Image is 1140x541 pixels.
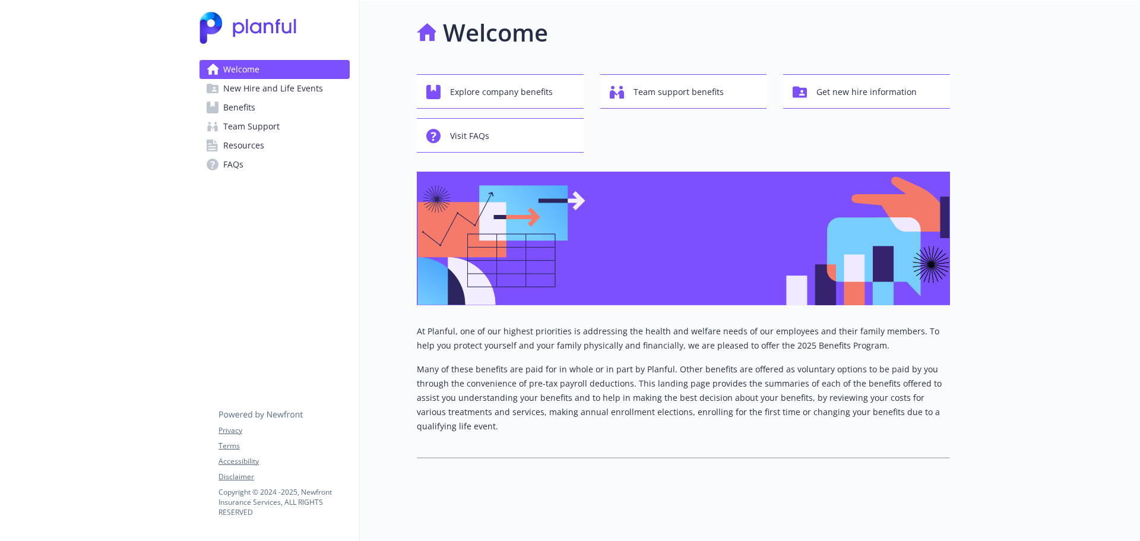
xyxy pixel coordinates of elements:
a: Welcome [199,60,350,79]
span: Get new hire information [816,81,917,103]
span: Team support benefits [634,81,724,103]
span: New Hire and Life Events [223,79,323,98]
a: Accessibility [218,456,349,467]
p: At Planful, one of our highest priorities is addressing the health and welfare needs of our emplo... [417,324,950,353]
a: New Hire and Life Events [199,79,350,98]
span: Visit FAQs [450,125,489,147]
span: Explore company benefits [450,81,553,103]
button: Team support benefits [600,74,767,109]
span: Benefits [223,98,255,117]
button: Explore company benefits [417,74,584,109]
span: Team Support [223,117,280,136]
button: Visit FAQs [417,118,584,153]
span: Welcome [223,60,259,79]
a: Privacy [218,425,349,436]
p: Many of these benefits are paid for in whole or in part by Planful. Other benefits are offered as... [417,362,950,434]
a: Benefits [199,98,350,117]
h1: Welcome [443,15,548,50]
a: FAQs [199,155,350,174]
span: FAQs [223,155,243,174]
a: Disclaimer [218,472,349,482]
a: Team Support [199,117,350,136]
a: Terms [218,441,349,451]
a: Resources [199,136,350,155]
p: Copyright © 2024 - 2025 , Newfront Insurance Services, ALL RIGHTS RESERVED [218,487,349,517]
span: Resources [223,136,264,155]
img: overview page banner [417,172,950,305]
button: Get new hire information [783,74,950,109]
